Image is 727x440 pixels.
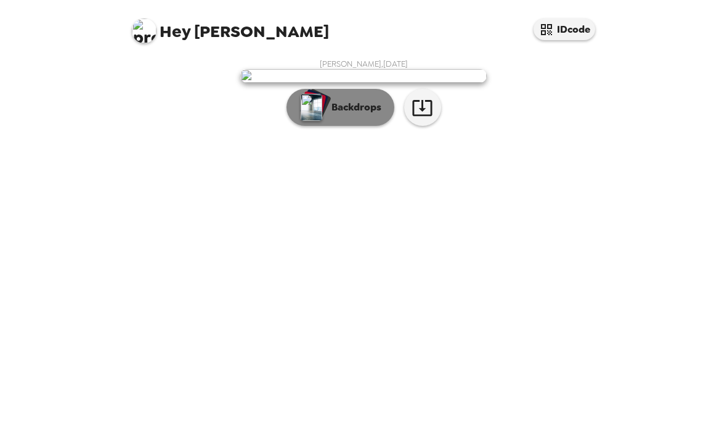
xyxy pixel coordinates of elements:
[286,89,394,126] button: Backdrops
[160,20,190,43] span: Hey
[132,19,156,43] img: profile pic
[132,12,329,40] span: [PERSON_NAME]
[240,69,487,83] img: user
[325,100,381,115] p: Backdrops
[320,59,408,69] span: [PERSON_NAME] , [DATE]
[534,19,595,40] button: IDcode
